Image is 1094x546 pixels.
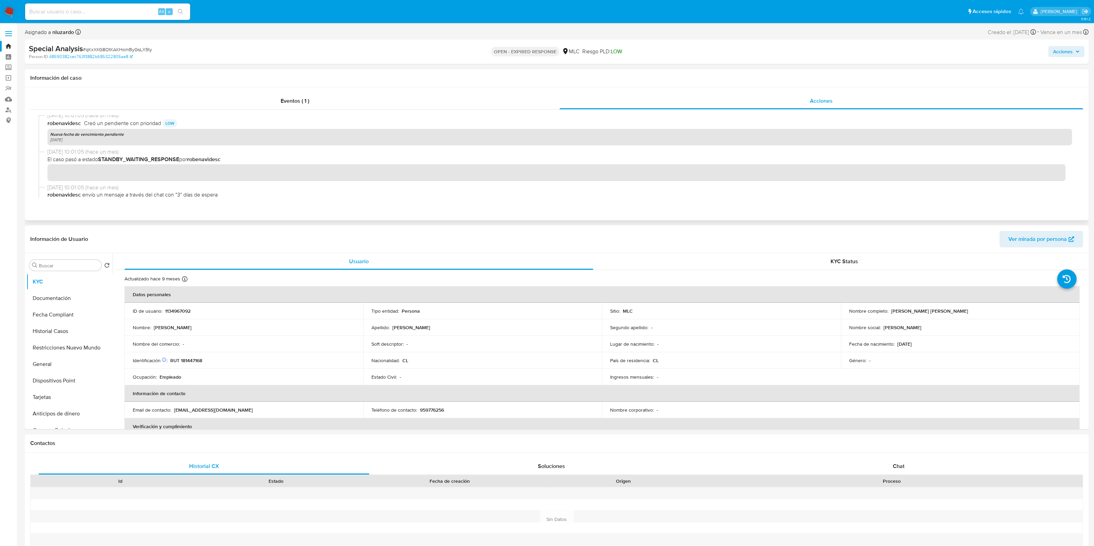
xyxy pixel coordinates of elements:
[610,374,654,380] p: Ingresos mensuales :
[349,257,369,265] span: Usuario
[133,308,162,314] p: ID de usuario :
[610,357,650,364] p: País de residencia :
[26,372,112,389] button: Dispositivos Point
[26,323,112,339] button: Historial Casos
[884,324,921,331] p: [PERSON_NAME]
[371,407,417,413] p: Teléfono de contacto :
[165,308,191,314] p: 1134967092
[999,231,1083,247] button: Ver mirada por persona
[706,478,1078,484] div: Proceso
[973,8,1011,15] span: Accesos rápidos
[400,374,401,380] p: -
[610,407,654,413] p: Nombre corporativo :
[371,324,390,331] p: Apellido :
[30,236,88,243] h1: Información de Usuario
[1018,9,1024,14] a: Notificaciones
[170,357,202,364] p: RUT 181447168
[371,374,397,380] p: Estado Civil :
[1040,29,1082,36] span: Vence en un mes
[371,341,404,347] p: Soft descriptor :
[30,75,1083,81] h1: Información del caso
[133,374,157,380] p: Ocupación :
[897,341,912,347] p: [DATE]
[39,263,99,269] input: Buscar
[407,341,408,347] p: -
[1040,8,1079,15] p: camilafernanda.paredessaldano@mercadolibre.cl
[358,478,541,484] div: Fecha de creación
[26,356,112,372] button: General
[133,357,167,364] p: Identificación :
[49,54,133,60] a: 48590382cec763f3882b685322805ae8
[610,308,620,314] p: Sitio :
[849,324,881,331] p: Nombre social :
[26,307,112,323] button: Fecha Compliant
[124,286,1080,303] th: Datos personales
[32,263,37,268] button: Buscar
[159,8,164,15] span: Alt
[281,97,309,105] span: Eventos ( 1 )
[203,478,349,484] div: Estado
[83,46,152,53] span: # qKxXKG8OtKAKHomByGsLX5ty
[611,47,622,55] span: LOW
[562,48,580,55] div: MLC
[51,28,74,36] b: nluzardo
[893,462,905,470] span: Chat
[849,341,895,347] p: Fecha de nacimiento :
[371,308,399,314] p: Tipo entidad :
[30,440,1083,447] h1: Contactos
[189,462,219,470] span: Historial CX
[133,407,171,413] p: Email de contacto :
[133,341,180,347] p: Nombre del comercio :
[173,7,187,16] button: search-icon
[133,324,151,331] p: Nombre :
[1048,46,1084,57] button: Acciones
[26,290,112,307] button: Documentación
[869,357,870,364] p: -
[26,405,112,422] button: Anticipos de dinero
[47,478,193,484] div: Id
[420,407,444,413] p: 959776256
[26,339,112,356] button: Restricciones Nuevo Mundo
[124,276,180,282] p: Actualizado hace 9 meses
[392,324,430,331] p: [PERSON_NAME]
[402,308,420,314] p: Persona
[849,308,888,314] p: Nombre completo :
[26,389,112,405] button: Tarjetas
[550,478,696,484] div: Origen
[651,324,652,331] p: -
[1037,27,1039,37] span: -
[538,462,565,470] span: Soluciones
[371,357,400,364] p: Nacionalidad :
[160,374,181,380] p: Empleado
[25,29,74,36] span: Asignado a
[124,418,1080,435] th: Verificación y cumplimiento
[891,308,968,314] p: [PERSON_NAME] [PERSON_NAME]
[810,97,833,105] span: Acciones
[657,407,658,413] p: -
[29,43,83,54] b: Special Analysis
[831,257,858,265] span: KYC Status
[104,263,110,270] button: Volver al orden por defecto
[124,385,1080,402] th: Información de contacto
[1082,8,1089,15] a: Salir
[29,54,48,60] b: Person ID
[26,422,112,438] button: Cruces y Relaciones
[168,8,170,15] span: s
[657,341,659,347] p: -
[491,47,559,56] p: OPEN - EXPIRED RESPONSE
[183,341,184,347] p: -
[623,308,633,314] p: MLC
[988,27,1036,37] div: Creado el: [DATE]
[25,7,190,16] input: Buscar usuario o caso...
[1008,231,1067,247] span: Ver mirada por persona
[582,48,622,55] span: Riesgo PLD:
[1053,46,1073,57] span: Acciones
[657,374,658,380] p: -
[610,324,648,331] p: Segundo apellido :
[26,274,112,290] button: KYC
[154,324,192,331] p: [PERSON_NAME]
[849,357,866,364] p: Género :
[653,357,659,364] p: CL
[610,341,654,347] p: Lugar de nacimiento :
[402,357,408,364] p: CL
